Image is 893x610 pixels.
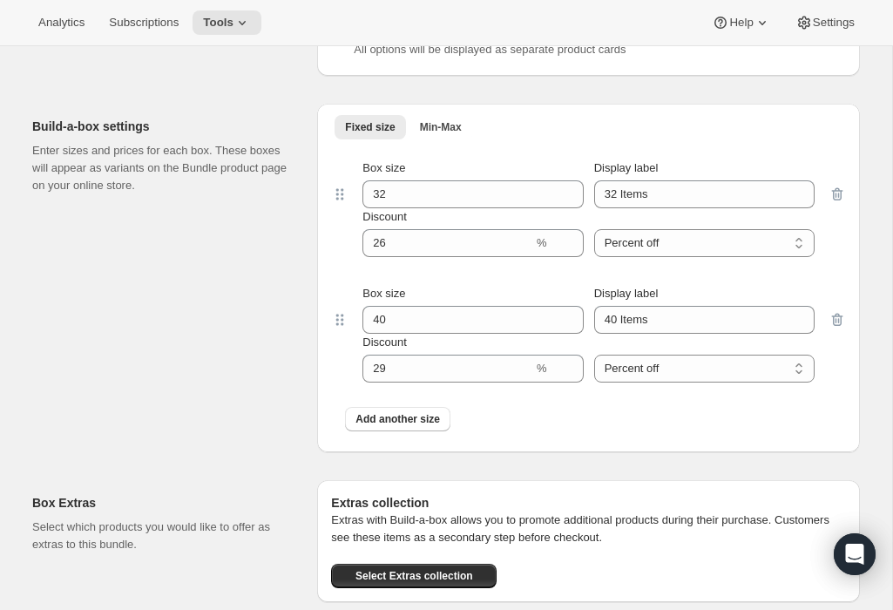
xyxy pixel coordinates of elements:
p: Extras with Build-a-box allows you to promote additional products during their purchase. Customer... [331,512,846,546]
span: Min-Max [420,120,462,134]
span: % [537,362,547,375]
span: Analytics [38,16,85,30]
span: Select Extras collection [355,569,473,583]
span: Subscriptions [109,16,179,30]
h6: Extras collection [331,494,846,512]
span: Display label [594,161,659,174]
span: Discount [362,210,407,223]
input: Box size [362,180,557,208]
p: Enter sizes and prices for each box. These boxes will appear as variants on the Bundle product pa... [32,142,289,194]
span: Add another size [355,412,440,426]
span: Box size [362,287,405,300]
span: Tools [203,16,233,30]
h2: Box Extras [32,494,289,512]
button: Help [701,10,781,35]
span: Discount [362,335,407,349]
p: Select which products you would like to offer as extras to this bundle. [32,518,289,553]
span: Help [729,16,753,30]
input: Display label [594,180,815,208]
button: Subscriptions [98,10,189,35]
h2: Build-a-box settings [32,118,289,135]
span: Fixed size [345,120,395,134]
span: % [537,236,547,249]
div: Open Intercom Messenger [834,533,876,575]
input: Box size [362,306,557,334]
span: Settings [813,16,855,30]
button: Tools [193,10,261,35]
span: Display label [594,287,659,300]
input: Display label [594,306,815,334]
button: Add another size [345,407,450,431]
button: Settings [785,10,865,35]
button: Select Extras collection [331,564,497,588]
button: Analytics [28,10,95,35]
span: All options will be displayed as separate product cards [354,43,626,56]
span: Box size [362,161,405,174]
